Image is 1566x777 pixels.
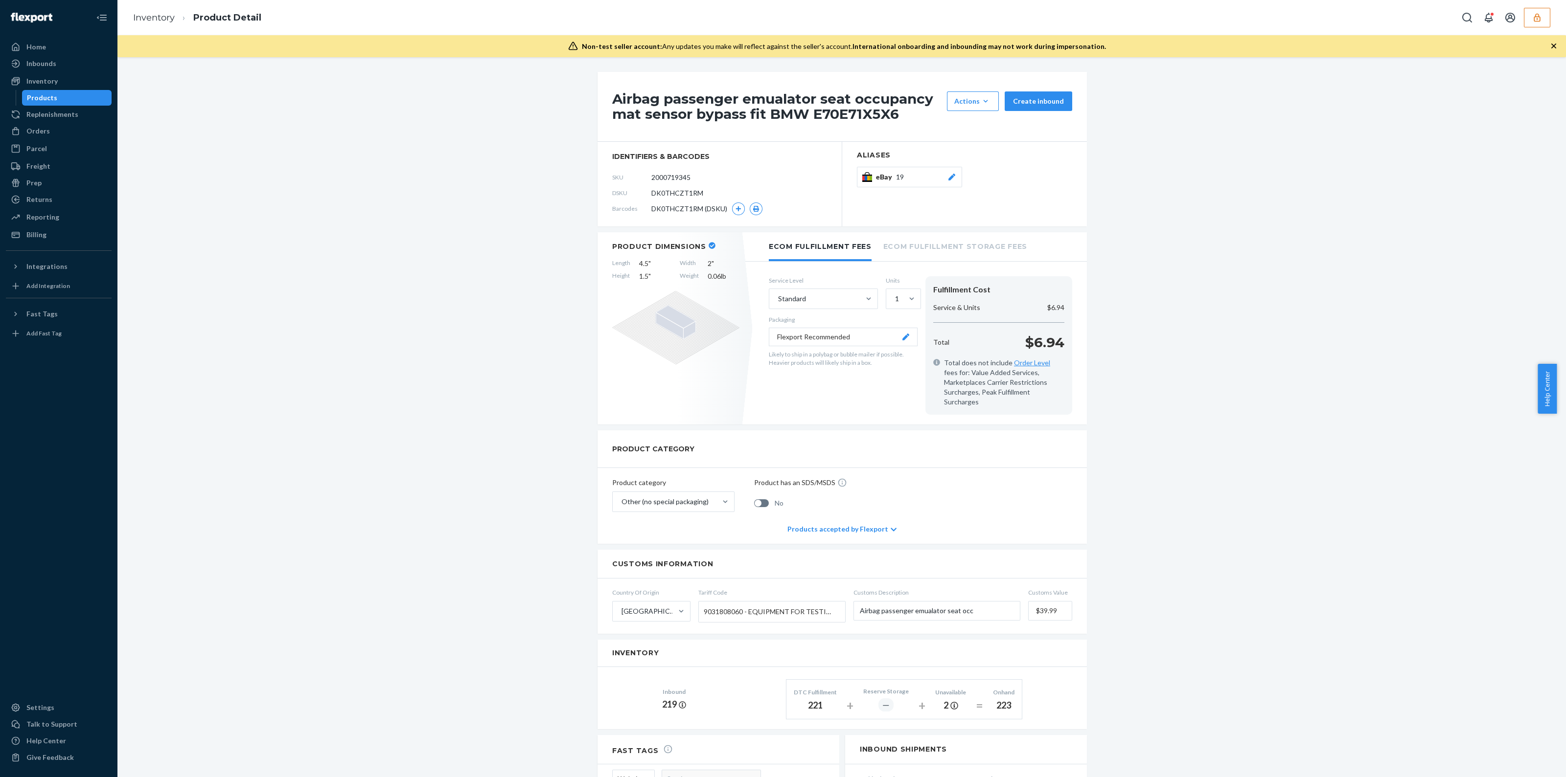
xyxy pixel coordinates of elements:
div: Inventory [26,76,58,86]
img: Flexport logo [11,13,52,22]
div: Any updates you make will reflect against the seller's account. [582,42,1106,51]
span: Tariff Code [698,588,846,597]
input: Other (no special packaging) [621,497,622,507]
a: Returns [6,192,112,207]
span: Non-test seller account: [582,42,662,50]
div: + [919,697,925,714]
div: Add Integration [26,282,70,290]
div: Reserve Storage [863,687,909,695]
span: Width [680,259,699,268]
div: Reporting [26,212,59,222]
span: DK0THCZT1RM (DSKU) [651,204,727,214]
div: Onhand [993,688,1014,696]
span: 1.5 [639,271,671,281]
a: Inbounds [6,56,112,71]
span: SKU [612,173,651,181]
a: Billing [6,227,112,243]
div: + [847,697,853,714]
div: Other (no special packaging) [622,497,709,507]
label: Units [886,276,918,285]
a: Add Integration [6,278,112,294]
span: 9031808060 - EQUIPMENT FOR TESTING ELECTRICAL CHARACTERISTICS OF INTERNAL COMBUSTION ENGINES [704,603,835,620]
input: Standard [777,294,778,304]
div: Standard [778,294,806,304]
div: Talk to Support [26,719,77,729]
span: 0.06 lb [708,271,739,281]
p: Product has an SDS/MSDS [754,478,835,488]
h2: Aliases [857,152,1072,159]
p: Packaging [769,315,918,324]
span: International onboarding and inbounding may not work during impersonation. [852,42,1106,50]
div: Parcel [26,144,47,154]
span: DK0THCZT1RM [651,188,703,198]
div: Help Center [26,736,66,746]
span: Country Of Origin [612,588,691,597]
input: 1 [894,294,895,304]
div: Add Fast Tag [26,329,62,337]
a: Product Detail [193,12,261,23]
li: Ecom Fulfillment Storage Fees [883,232,1027,259]
button: Help Center [1538,364,1557,414]
a: Help Center [6,733,112,749]
div: Fulfillment Cost [933,284,1064,295]
h2: Inventory [612,649,1072,657]
a: Talk to Support [6,716,112,732]
div: Billing [26,230,46,240]
span: Length [612,259,630,268]
div: Integrations [26,262,68,271]
div: = [976,697,983,714]
div: Fast Tags [26,309,58,319]
span: eBay [876,172,896,182]
div: Orders [26,126,50,136]
button: Actions [947,91,999,111]
a: Inventory [133,12,175,23]
a: Parcel [6,141,112,156]
li: Ecom Fulfillment Fees [769,232,872,261]
button: Integrations [6,259,112,274]
h2: Inbound Shipments [845,735,1087,764]
button: Fast Tags [6,306,112,322]
button: Open Search Box [1457,8,1477,27]
div: [GEOGRAPHIC_DATA] [622,606,677,616]
div: Products accepted by Flexport [787,514,897,544]
button: eBay19 [857,167,962,187]
a: Products [22,90,112,106]
div: ― [878,698,894,711]
div: Give Feedback [26,753,74,762]
a: Home [6,39,112,55]
span: 2 [708,259,739,268]
a: Inventory [6,73,112,89]
h2: Customs Information [612,559,1072,568]
span: 19 [896,172,904,182]
span: identifiers & barcodes [612,152,827,161]
button: Open account menu [1500,8,1520,27]
p: Total [933,337,949,347]
a: Orders [6,123,112,139]
button: Close Navigation [92,8,112,27]
span: " [712,259,714,267]
a: Freight [6,158,112,174]
button: Give Feedback [6,750,112,765]
h2: Fast Tags [612,744,673,755]
button: Create inbound [1005,91,1072,111]
div: Returns [26,195,52,204]
div: 2 [935,699,966,712]
span: " [648,259,651,267]
a: Settings [6,700,112,715]
label: Service Level [769,276,878,285]
div: 1 [895,294,899,304]
input: Customs Value [1028,601,1072,621]
a: Add Fast Tag [6,326,112,341]
span: DSKU [612,189,651,197]
div: 221 [794,699,837,712]
a: Prep [6,175,112,191]
a: Replenishments [6,107,112,122]
div: Freight [26,161,50,171]
div: Inbound [662,688,687,696]
h2: Product Dimensions [612,242,706,251]
span: Weight [680,271,699,281]
div: Prep [26,178,42,188]
span: Height [612,271,630,281]
div: 219 [662,698,687,711]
